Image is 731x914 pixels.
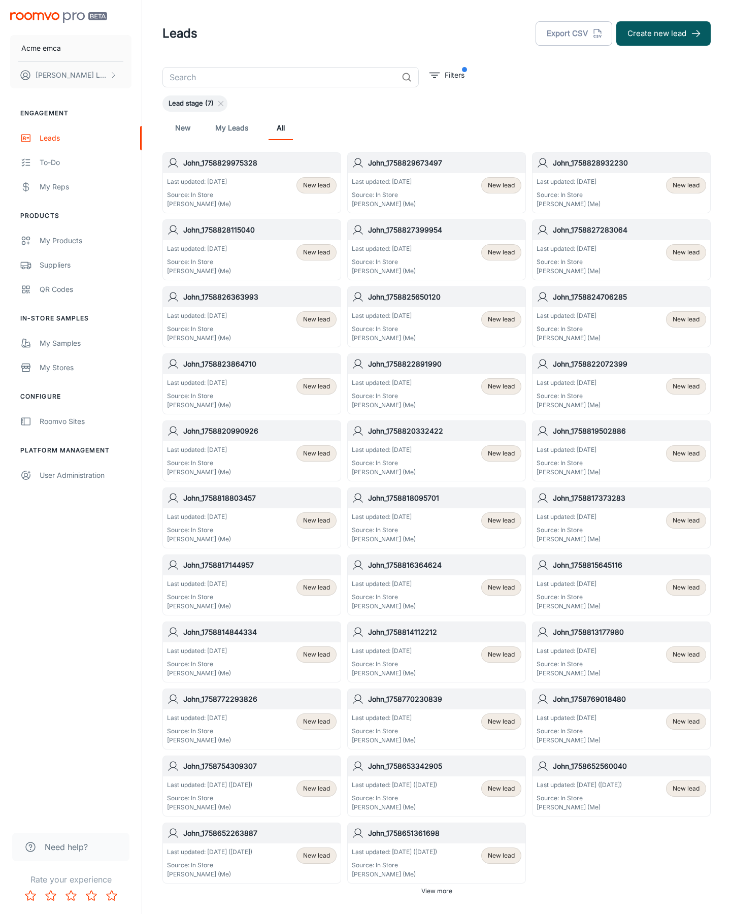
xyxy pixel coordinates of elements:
[537,200,601,209] p: [PERSON_NAME] (Me)
[673,181,700,190] span: New lead
[352,257,416,267] p: Source: In Store
[352,535,416,544] p: [PERSON_NAME] (Me)
[532,487,711,548] a: John_1758817373283Last updated: [DATE]Source: In Store[PERSON_NAME] (Me)New lead
[40,181,131,192] div: My Reps
[40,416,131,427] div: Roomvo Sites
[368,694,521,705] h6: John_1758770230839
[421,887,452,896] span: View more
[303,248,330,257] span: New lead
[352,794,437,803] p: Source: In Store
[167,468,231,477] p: [PERSON_NAME] (Me)
[352,593,416,602] p: Source: In Store
[10,35,131,61] button: Acme emca
[167,334,231,343] p: [PERSON_NAME] (Me)
[10,12,107,23] img: Roomvo PRO Beta
[183,828,337,839] h6: John_1758652263887
[537,780,622,790] p: Last updated: [DATE] ([DATE])
[183,224,337,236] h6: John_1758828115040
[537,579,601,589] p: Last updated: [DATE]
[368,761,521,772] h6: John_1758653342905
[303,181,330,190] span: New lead
[162,67,397,87] input: Search
[183,493,337,504] h6: John_1758818803457
[352,324,416,334] p: Source: In Store
[162,219,341,280] a: John_1758828115040Last updated: [DATE]Source: In Store[PERSON_NAME] (Me)New lead
[215,116,248,140] a: My Leads
[303,851,330,860] span: New lead
[269,116,293,140] a: All
[352,861,437,870] p: Source: In Store
[352,727,416,736] p: Source: In Store
[167,526,231,535] p: Source: In Store
[537,794,622,803] p: Source: In Store
[537,445,601,454] p: Last updated: [DATE]
[45,841,88,853] span: Need help?
[352,401,416,410] p: [PERSON_NAME] (Me)
[537,378,601,387] p: Last updated: [DATE]
[488,851,515,860] span: New lead
[488,315,515,324] span: New lead
[553,694,706,705] h6: John_1758769018480
[347,622,526,682] a: John_1758814112212Last updated: [DATE]Source: In Store[PERSON_NAME] (Me)New lead
[40,338,131,349] div: My Samples
[41,886,61,906] button: Rate 2 star
[183,761,337,772] h6: John_1758754309307
[162,487,341,548] a: John_1758818803457Last updated: [DATE]Source: In Store[PERSON_NAME] (Me)New lead
[303,784,330,793] span: New lead
[488,650,515,659] span: New lead
[445,70,464,81] p: Filters
[352,660,416,669] p: Source: In Store
[673,449,700,458] span: New lead
[616,21,711,46] button: Create new lead
[167,669,231,678] p: [PERSON_NAME] (Me)
[167,870,252,879] p: [PERSON_NAME] (Me)
[303,583,330,592] span: New lead
[40,259,131,271] div: Suppliers
[183,291,337,303] h6: John_1758826363993
[368,627,521,638] h6: John_1758814112212
[40,470,131,481] div: User Administration
[40,284,131,295] div: QR Codes
[537,324,601,334] p: Source: In Store
[183,627,337,638] h6: John_1758814844334
[488,248,515,257] span: New lead
[167,593,231,602] p: Source: In Store
[81,886,102,906] button: Rate 4 star
[537,468,601,477] p: [PERSON_NAME] (Me)
[537,177,601,186] p: Last updated: [DATE]
[303,315,330,324] span: New lead
[488,516,515,525] span: New lead
[183,426,337,437] h6: John_1758820990926
[162,152,341,213] a: John_1758829975328Last updated: [DATE]Source: In Store[PERSON_NAME] (Me)New lead
[532,286,711,347] a: John_1758824706285Last updated: [DATE]Source: In Store[PERSON_NAME] (Me)New lead
[162,286,341,347] a: John_1758826363993Last updated: [DATE]Source: In Store[PERSON_NAME] (Me)New lead
[553,291,706,303] h6: John_1758824706285
[183,694,337,705] h6: John_1758772293826
[347,286,526,347] a: John_1758825650120Last updated: [DATE]Source: In Store[PERSON_NAME] (Me)New lead
[352,602,416,611] p: [PERSON_NAME] (Me)
[347,487,526,548] a: John_1758818095701Last updated: [DATE]Source: In Store[PERSON_NAME] (Me)New lead
[167,803,252,812] p: [PERSON_NAME] (Me)
[10,62,131,88] button: [PERSON_NAME] Leaptools
[488,449,515,458] span: New lead
[537,267,601,276] p: [PERSON_NAME] (Me)
[167,727,231,736] p: Source: In Store
[347,689,526,749] a: John_1758770230839Last updated: [DATE]Source: In Store[PERSON_NAME] (Me)New lead
[368,291,521,303] h6: John_1758825650120
[162,823,341,884] a: John_1758652263887Last updated: [DATE] ([DATE])Source: In Store[PERSON_NAME] (Me)New lead
[537,244,601,253] p: Last updated: [DATE]
[673,650,700,659] span: New lead
[167,401,231,410] p: [PERSON_NAME] (Me)
[167,861,252,870] p: Source: In Store
[368,828,521,839] h6: John_1758651361698
[183,358,337,370] h6: John_1758823864710
[537,535,601,544] p: [PERSON_NAME] (Me)
[162,756,341,817] a: John_1758754309307Last updated: [DATE] ([DATE])Source: In Store[PERSON_NAME] (Me)New lead
[167,190,231,200] p: Source: In Store
[488,583,515,592] span: New lead
[537,593,601,602] p: Source: In Store
[183,560,337,571] h6: John_1758817144957
[488,181,515,190] span: New lead
[167,660,231,669] p: Source: In Store
[673,315,700,324] span: New lead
